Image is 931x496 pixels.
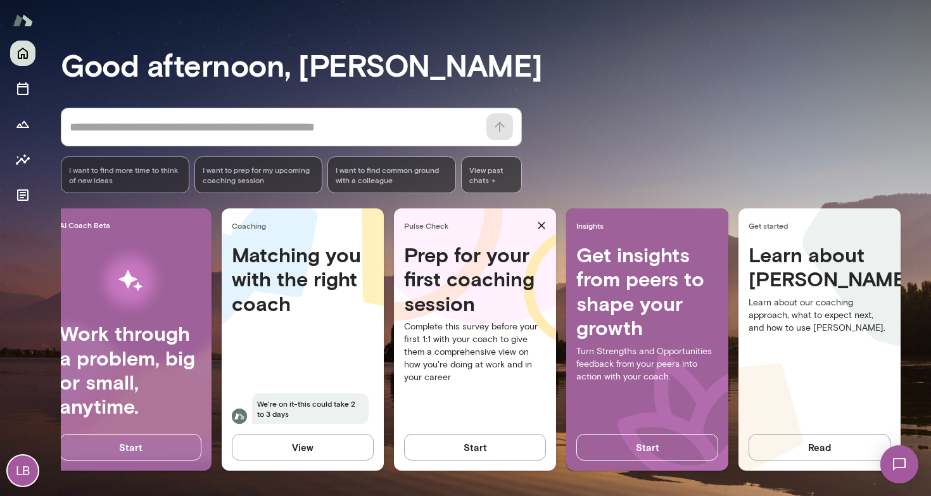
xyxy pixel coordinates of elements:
h4: Prep for your first coaching session [404,243,546,315]
h4: Get insights from peers to shape your growth [576,243,718,340]
p: Learn about our coaching approach, what to expect next, and how to use [PERSON_NAME]. [749,296,890,334]
img: AI Workflows [74,241,187,321]
img: Mento [13,8,33,32]
span: Pulse Check [404,220,532,231]
button: Start [404,434,546,461]
h4: Matching you with the right coach [232,243,374,315]
button: Insights [10,147,35,172]
span: I want to find common ground with a colleague [336,165,448,185]
button: Read [749,434,890,461]
span: AI Coach Beta [60,220,206,230]
h3: Good afternoon, [PERSON_NAME] [61,47,931,82]
button: Start [576,434,718,461]
span: Get started [749,220,896,231]
button: Documents [10,182,35,208]
span: Coaching [232,220,379,231]
div: I want to find common ground with a colleague [327,156,456,193]
span: We're on it-this could take 2 to 3 days [252,393,369,424]
p: Complete this survey before your first 1:1 with your coach to give them a comprehensive view on h... [404,321,546,384]
span: View past chats -> [461,156,522,193]
button: View [232,434,374,461]
span: Insights [576,220,723,231]
div: I want to find more time to think of new ideas [61,156,189,193]
h4: Work through a problem, big or small, anytime. [60,321,201,419]
span: I want to find more time to think of new ideas [69,165,181,185]
button: Home [10,41,35,66]
div: LB [8,455,38,486]
button: Sessions [10,76,35,101]
h4: Learn about [PERSON_NAME] [749,243,890,291]
span: I want to prep for my upcoming coaching session [203,165,315,185]
button: Start [60,434,201,461]
div: I want to prep for my upcoming coaching session [194,156,323,193]
p: Turn Strengths and Opportunities feedback from your peers into action with your coach. [576,345,718,383]
button: Growth Plan [10,111,35,137]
